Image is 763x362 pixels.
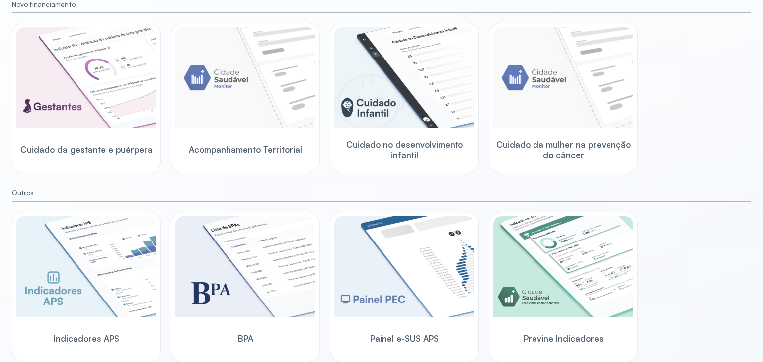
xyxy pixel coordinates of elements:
[16,216,156,317] img: aps-indicators.png
[16,27,156,128] img: pregnants.png
[54,333,119,344] span: Indicadores APS
[175,27,315,128] img: placeholder-module-ilustration.png
[12,0,751,9] small: Novo financiamento
[334,139,474,161] span: Cuidado no desenvolvimento infantil
[493,216,633,317] img: previne-brasil.png
[189,144,302,155] span: Acompanhamento Territorial
[238,333,253,344] span: BPA
[334,27,474,128] img: child-development.png
[12,189,751,197] small: Outros
[20,144,153,155] span: Cuidado da gestante e puérpera
[334,216,474,317] img: pec-panel.png
[370,333,439,344] span: Painel e-SUS APS
[175,216,315,317] img: bpa.png
[493,139,633,161] span: Cuidado da mulher na prevenção do câncer
[493,27,633,128] img: placeholder-module-ilustration.png
[524,333,604,344] span: Previne Indicadores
